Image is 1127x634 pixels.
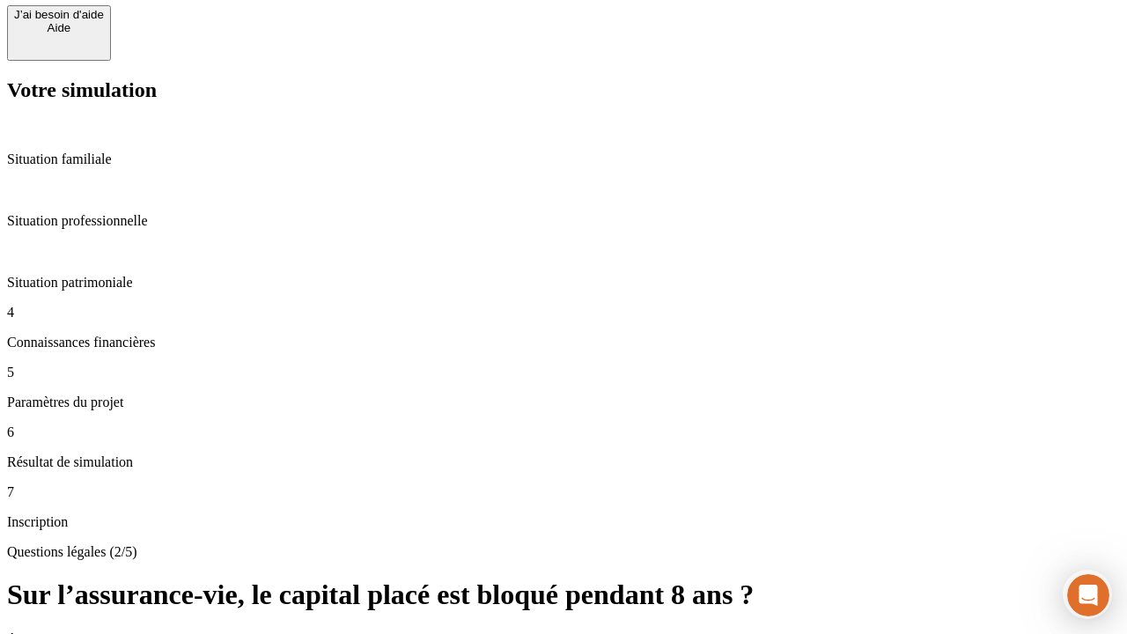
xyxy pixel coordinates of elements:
div: Aide [14,21,104,34]
iframe: Intercom live chat discovery launcher [1063,570,1112,619]
p: 4 [7,305,1120,321]
p: Situation familiale [7,151,1120,167]
p: Résultat de simulation [7,454,1120,470]
p: 7 [7,484,1120,500]
h2: Votre simulation [7,78,1120,102]
p: Situation patrimoniale [7,275,1120,291]
p: Situation professionnelle [7,213,1120,229]
p: 6 [7,424,1120,440]
h1: Sur l’assurance-vie, le capital placé est bloqué pendant 8 ans ? [7,579,1120,611]
p: 5 [7,365,1120,380]
div: J’ai besoin d'aide [14,8,104,21]
p: Questions légales (2/5) [7,544,1120,560]
p: Inscription [7,514,1120,530]
button: J’ai besoin d'aideAide [7,5,111,61]
p: Connaissances financières [7,335,1120,350]
p: Paramètres du projet [7,394,1120,410]
iframe: Intercom live chat [1067,574,1109,616]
